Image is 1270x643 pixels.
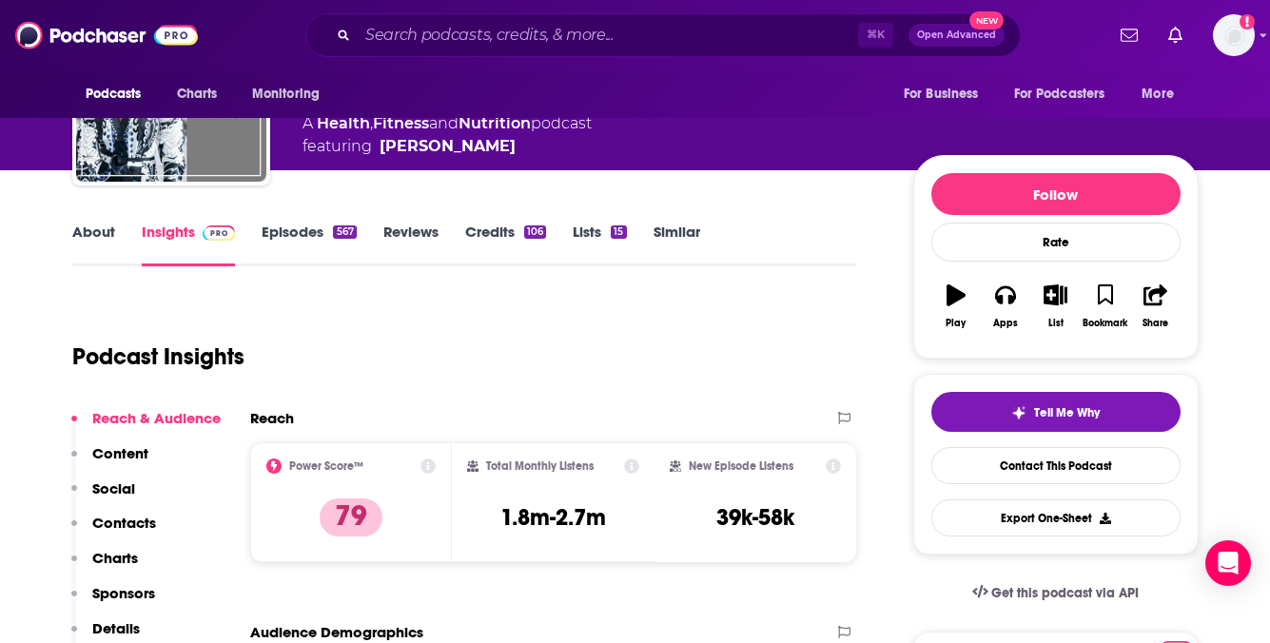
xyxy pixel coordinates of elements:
p: Social [92,479,135,497]
button: Export One-Sheet [931,499,1181,536]
div: Rate [931,223,1181,262]
button: open menu [1002,76,1133,112]
button: open menu [239,76,344,112]
svg: Add a profile image [1240,14,1255,29]
a: Charts [165,76,229,112]
img: User Profile [1213,14,1255,56]
button: Charts [71,549,138,584]
div: Bookmark [1083,318,1127,329]
p: Contacts [92,514,156,532]
p: Details [92,619,140,637]
div: List [1048,318,1064,329]
div: 15 [611,225,626,239]
h3: 39k-58k [716,503,794,532]
span: New [969,11,1004,29]
button: Contacts [71,514,156,549]
p: 79 [320,498,382,536]
button: List [1030,272,1080,341]
div: Search podcasts, credits, & more... [305,13,1021,57]
span: For Business [904,81,979,107]
a: Show notifications dropdown [1113,19,1145,51]
span: Monitoring [252,81,320,107]
div: Open Intercom Messenger [1205,540,1251,586]
span: featuring [303,135,592,158]
h2: Total Monthly Listens [486,459,594,473]
div: 567 [333,225,356,239]
button: Share [1130,272,1180,341]
span: , [370,114,373,132]
p: Reach & Audience [92,409,221,427]
a: Get this podcast via API [957,570,1155,616]
a: Reviews [383,223,439,266]
img: tell me why sparkle [1011,405,1026,420]
a: About [72,223,115,266]
h2: Audience Demographics [250,623,423,641]
button: open menu [72,76,166,112]
h2: New Episode Listens [689,459,793,473]
button: Follow [931,173,1181,215]
span: and [429,114,459,132]
button: Apps [981,272,1030,341]
button: Show profile menu [1213,14,1255,56]
div: 106 [524,225,546,239]
span: For Podcasters [1014,81,1105,107]
span: Get this podcast via API [991,585,1139,601]
span: ⌘ K [858,23,893,48]
input: Search podcasts, credits, & more... [358,20,858,50]
div: Apps [993,318,1018,329]
a: Health [317,114,370,132]
span: Charts [177,81,218,107]
span: Logged in as heidi.egloff [1213,14,1255,56]
img: Podchaser - Follow, Share and Rate Podcasts [15,17,198,53]
button: Bookmark [1081,272,1130,341]
div: Play [946,318,966,329]
button: open menu [1128,76,1198,112]
button: Social [71,479,135,515]
button: Play [931,272,981,341]
div: Share [1143,318,1168,329]
a: Lists15 [573,223,626,266]
button: tell me why sparkleTell Me Why [931,392,1181,432]
a: Show notifications dropdown [1161,19,1190,51]
p: Charts [92,549,138,567]
a: Episodes567 [262,223,356,266]
h2: Power Score™ [289,459,363,473]
a: Contact This Podcast [931,447,1181,484]
span: Open Advanced [917,30,996,40]
span: Podcasts [86,81,142,107]
button: open menu [890,76,1003,112]
button: Content [71,444,148,479]
a: Cynthia Thurlow [380,135,516,158]
span: More [1142,81,1174,107]
a: InsightsPodchaser Pro [142,223,236,266]
button: Sponsors [71,584,155,619]
img: Podchaser Pro [203,225,236,241]
button: Reach & Audience [71,409,221,444]
a: Fitness [373,114,429,132]
button: Open AdvancedNew [909,24,1005,47]
h2: Reach [250,409,294,427]
div: A podcast [303,112,592,158]
span: Tell Me Why [1034,405,1100,420]
h1: Podcast Insights [72,342,244,371]
a: Credits106 [465,223,546,266]
p: Sponsors [92,584,155,602]
a: Nutrition [459,114,531,132]
p: Content [92,444,148,462]
a: Similar [654,223,700,266]
h3: 1.8m-2.7m [500,503,606,532]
